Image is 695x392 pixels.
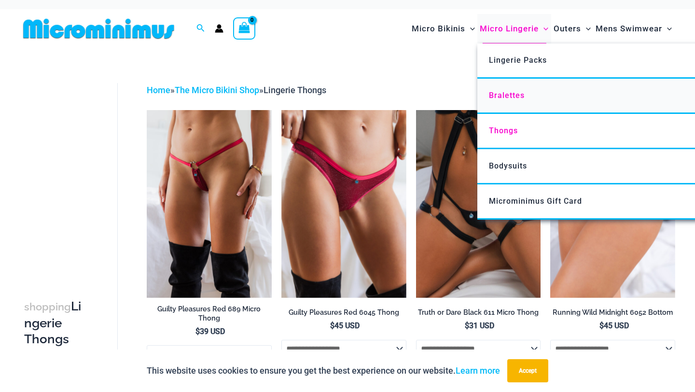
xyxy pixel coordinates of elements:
[489,56,547,65] span: Lingerie Packs
[489,196,582,206] span: Microminimus Gift Card
[281,110,406,297] a: Guilty Pleasures Red 6045 Thong 01Guilty Pleasures Red 6045 Thong 02Guilty Pleasures Red 6045 Tho...
[416,308,541,317] h2: Truth or Dare Black 611 Micro Thong
[480,16,539,41] span: Micro Lingerie
[147,305,272,322] h2: Guilty Pleasures Red 689 Micro Thong
[24,301,71,313] span: shopping
[539,16,548,41] span: Menu Toggle
[599,321,604,330] span: $
[416,308,541,321] a: Truth or Dare Black 611 Micro Thong
[24,298,83,348] h3: Lingerie Thongs
[596,16,662,41] span: Mens Swimwear
[662,16,672,41] span: Menu Toggle
[465,321,469,330] span: $
[550,308,675,321] a: Running Wild Midnight 6052 Bottom
[147,305,272,326] a: Guilty Pleasures Red 689 Micro Thong
[554,16,581,41] span: Outers
[233,17,255,40] a: View Shopping Cart, empty
[281,308,406,321] a: Guilty Pleasures Red 6045 Thong
[195,327,200,336] span: $
[477,14,551,43] a: Micro LingerieMenu ToggleMenu Toggle
[581,16,591,41] span: Menu Toggle
[196,23,205,35] a: Search icon link
[593,14,674,43] a: Mens SwimwearMenu ToggleMenu Toggle
[416,110,541,297] a: Truth or Dare Black Micro 02Truth or Dare Black 1905 Bodysuit 611 Micro 12Truth or Dare Black 190...
[599,321,629,330] bdi: 45 USD
[147,85,326,95] span: » »
[489,91,525,100] span: Bralettes
[330,321,360,330] bdi: 45 USD
[281,110,406,297] img: Guilty Pleasures Red 6045 Thong 01
[507,359,548,382] button: Accept
[147,110,272,297] img: Guilty Pleasures Red 689 Micro 01
[409,14,477,43] a: Micro BikinisMenu ToggleMenu Toggle
[175,85,259,95] a: The Micro Bikini Shop
[551,14,593,43] a: OutersMenu ToggleMenu Toggle
[412,16,465,41] span: Micro Bikinis
[550,308,675,317] h2: Running Wild Midnight 6052 Bottom
[264,85,326,95] span: Lingerie Thongs
[215,24,223,33] a: Account icon link
[465,16,475,41] span: Menu Toggle
[147,85,170,95] a: Home
[330,321,334,330] span: $
[416,110,541,297] img: Truth or Dare Black Micro 02
[456,365,500,376] a: Learn more
[489,161,527,170] span: Bodysuits
[465,321,494,330] bdi: 31 USD
[408,13,676,45] nav: Site Navigation
[24,75,111,268] iframe: TrustedSite Certified
[281,308,406,317] h2: Guilty Pleasures Red 6045 Thong
[147,110,272,297] a: Guilty Pleasures Red 689 Micro 01Guilty Pleasures Red 689 Micro 02Guilty Pleasures Red 689 Micro 02
[195,327,225,336] bdi: 39 USD
[19,18,178,40] img: MM SHOP LOGO FLAT
[489,126,518,135] span: Thongs
[147,364,500,378] p: This website uses cookies to ensure you get the best experience on our website.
